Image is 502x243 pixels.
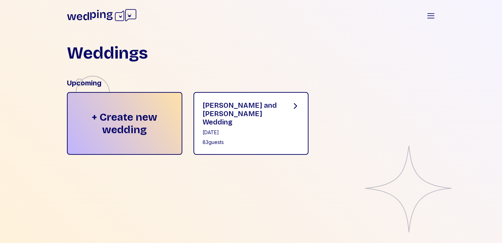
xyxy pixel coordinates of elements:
h1: Weddings [67,45,148,61]
div: [DATE] [203,129,280,136]
div: 83 guests [203,139,280,146]
div: [PERSON_NAME] and [PERSON_NAME] Wedding [203,101,280,126]
div: Upcoming [67,78,435,88]
div: + Create new wedding [67,92,182,155]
